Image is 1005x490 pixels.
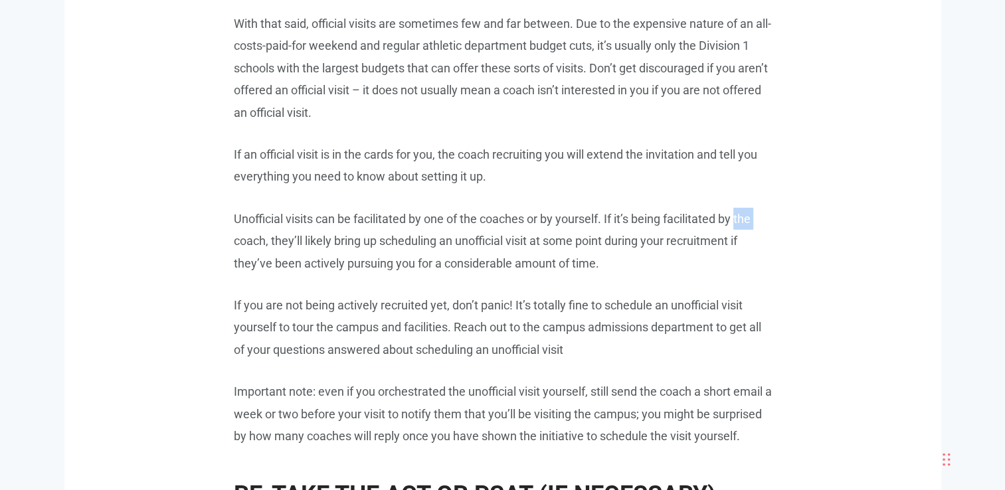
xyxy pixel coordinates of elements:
iframe: Chat Widget [817,347,1005,490]
p: Important note: even if you orchestrated the unofficial visit yourself, still send the coach a sh... [234,380,772,447]
p: If an official visit is in the cards for you, the coach recruiting you will extend the invitation... [234,143,772,188]
div: Drag [943,440,951,479]
p: Unofficial visits can be facilitated by one of the coaches or by yourself. If it’s being facilita... [234,208,772,274]
p: With that said, official visits are sometimes few and far between. Due to the expensive nature of... [234,13,772,123]
p: If you are not being actively recruited yet, don’t panic! It’s totally fine to schedule an unoffi... [234,294,772,361]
